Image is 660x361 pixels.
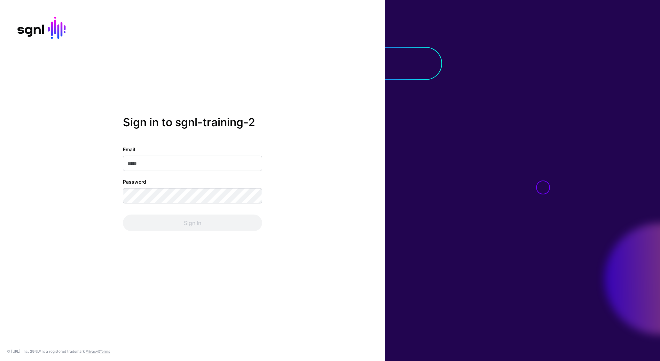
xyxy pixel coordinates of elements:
a: Privacy [86,349,98,353]
h2: Sign in to sgnl-training-2 [123,116,262,129]
label: Email [123,146,135,153]
a: Terms [100,349,110,353]
label: Password [123,178,146,185]
div: © [URL], Inc. SGNL® is a registered trademark. & [7,348,110,354]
